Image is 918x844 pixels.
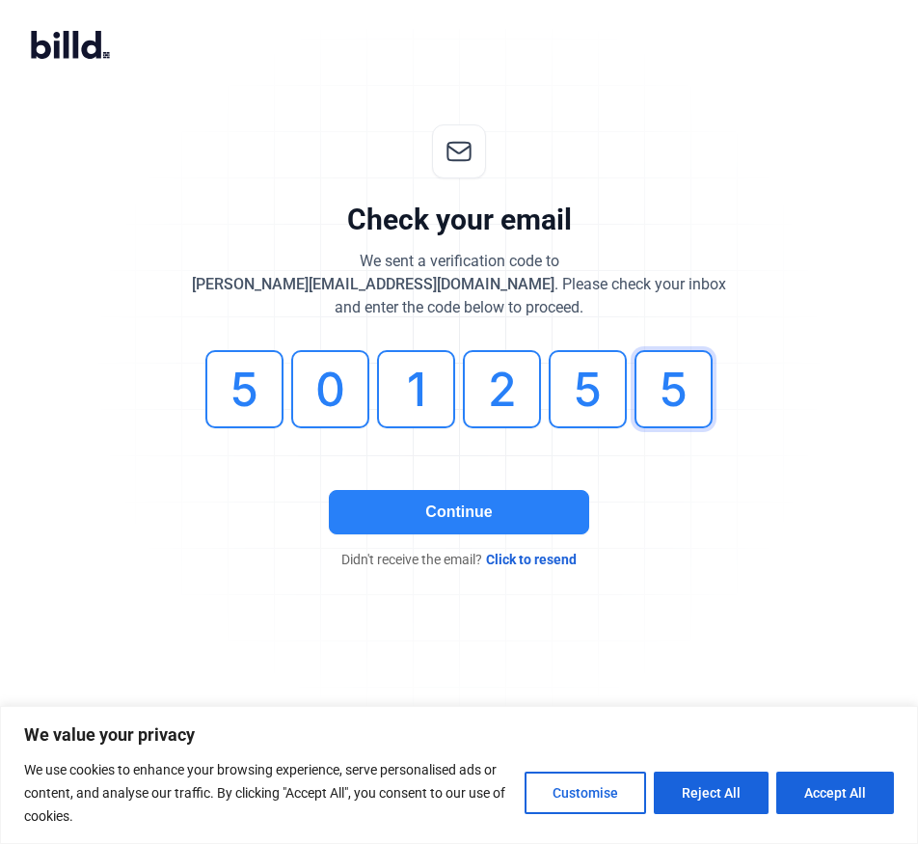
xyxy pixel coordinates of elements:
[347,202,572,238] div: Check your email
[170,550,748,569] div: Didn't receive the email?
[24,758,510,828] p: We use cookies to enhance your browsing experience, serve personalised ads or content, and analys...
[192,250,726,319] div: We sent a verification code to . Please check your inbox and enter the code below to proceed.
[329,490,589,534] button: Continue
[486,550,577,569] span: Click to resend
[525,772,646,814] button: Customise
[192,275,554,293] span: [PERSON_NAME][EMAIL_ADDRESS][DOMAIN_NAME]
[24,723,894,747] p: We value your privacy
[776,772,894,814] button: Accept All
[654,772,769,814] button: Reject All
